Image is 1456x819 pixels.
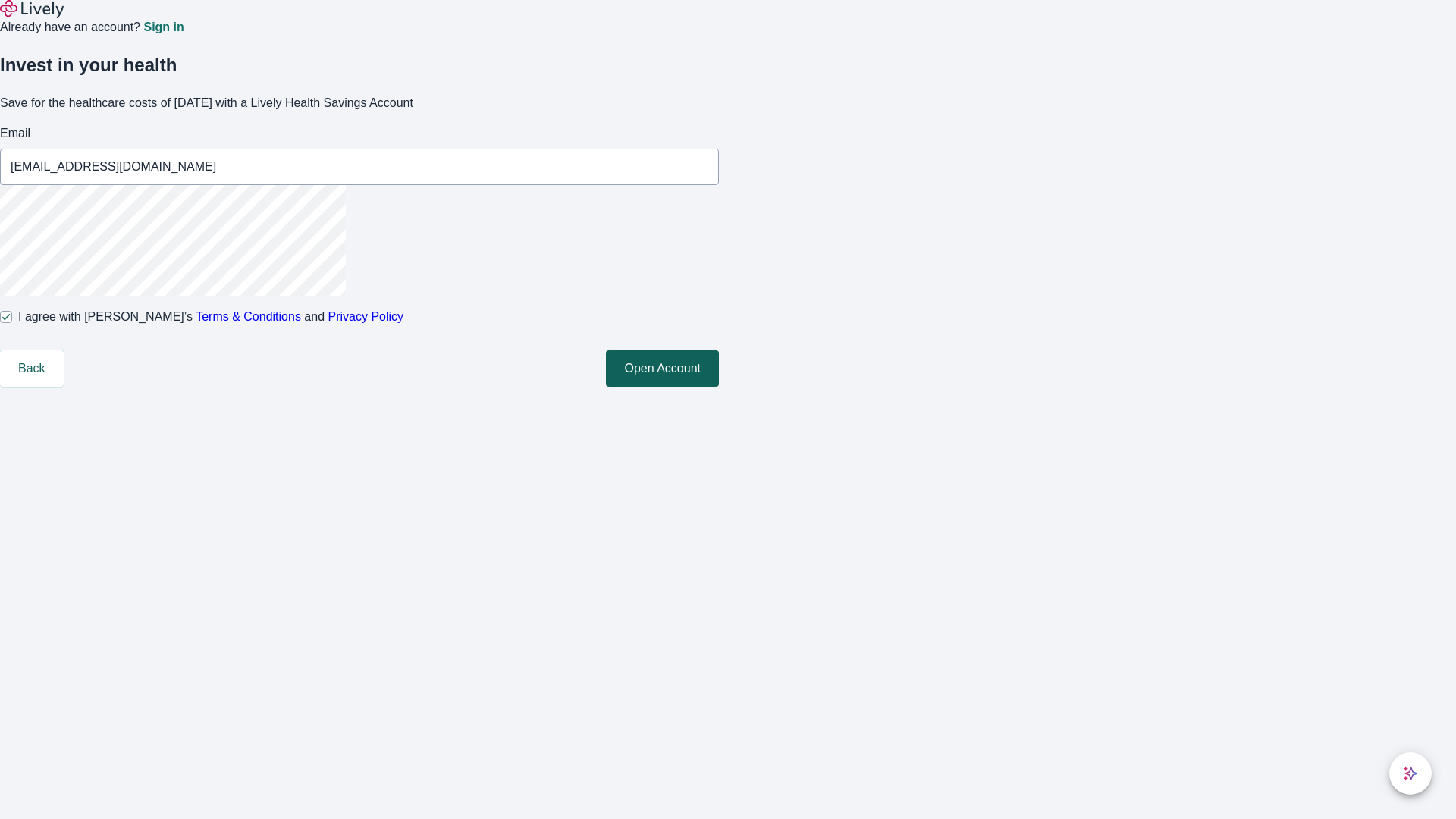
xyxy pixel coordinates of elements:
span: I agree with [PERSON_NAME]’s and [18,308,403,326]
svg: Lively AI Assistant [1403,766,1418,781]
a: Terms & Conditions [196,310,301,323]
button: chat [1389,752,1432,795]
a: Privacy Policy [328,310,404,323]
button: Open Account [606,350,719,387]
a: Sign in [143,21,184,33]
